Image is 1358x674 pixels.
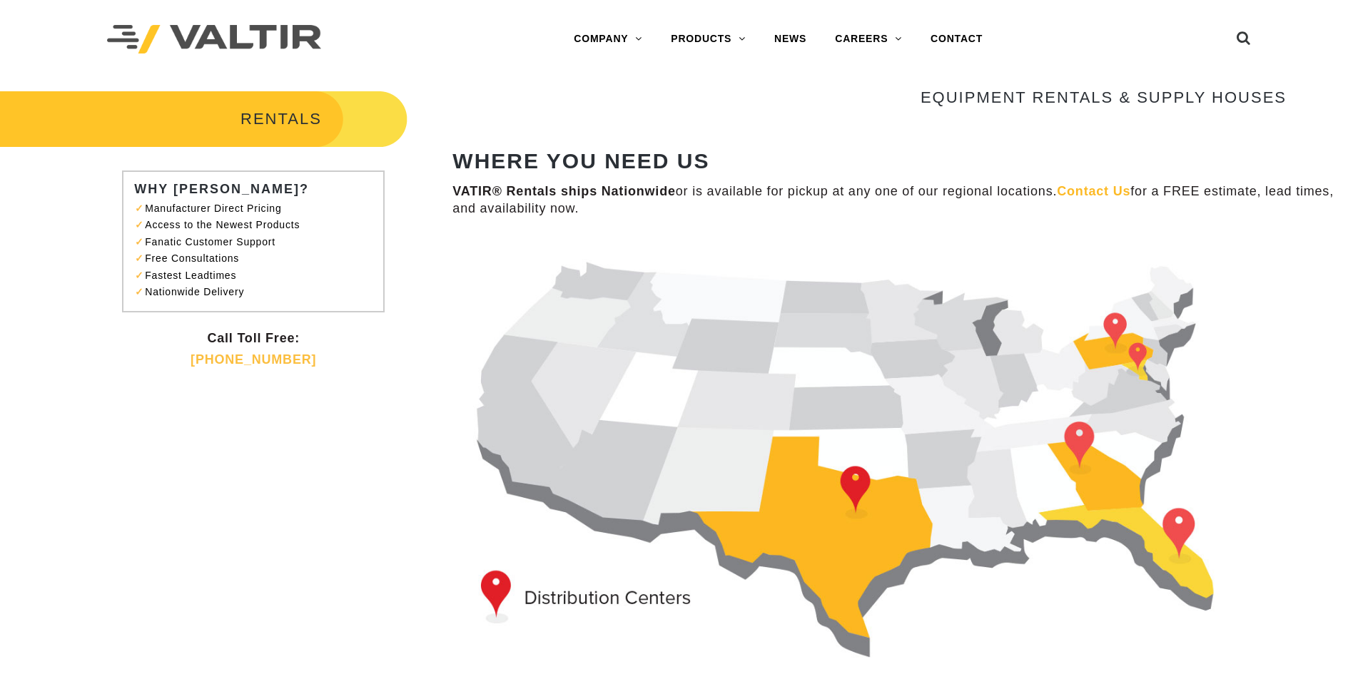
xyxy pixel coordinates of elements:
[657,25,760,53] a: PRODUCTS
[207,331,300,345] strong: Call Toll Free:
[141,217,373,233] li: Access to the Newest Products
[760,25,821,53] a: NEWS
[141,250,373,267] li: Free Consultations
[916,25,997,53] a: CONTACT
[141,234,373,250] li: Fanatic Customer Support
[821,25,916,53] a: CAREERS
[559,25,657,53] a: COMPANY
[452,149,709,173] strong: WHERE YOU NEED US
[452,184,675,198] strong: VATIR® Rentals ships Nationwide
[1057,184,1130,198] a: Contact Us
[141,284,373,300] li: Nationwide Delivery
[141,200,373,217] li: Manufacturer Direct Pricing
[452,183,1337,217] p: or is available for pickup at any one of our regional locations. for a FREE estimate, lead times,...
[134,183,380,197] h3: WHY [PERSON_NAME]?
[107,25,321,54] img: Valtir
[452,89,1287,106] h3: EQUIPMENT RENTALS & SUPPLY HOUSES
[191,352,316,367] a: [PHONE_NUMBER]
[452,238,1287,665] img: dist-map-1
[141,267,373,284] li: Fastest Leadtimes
